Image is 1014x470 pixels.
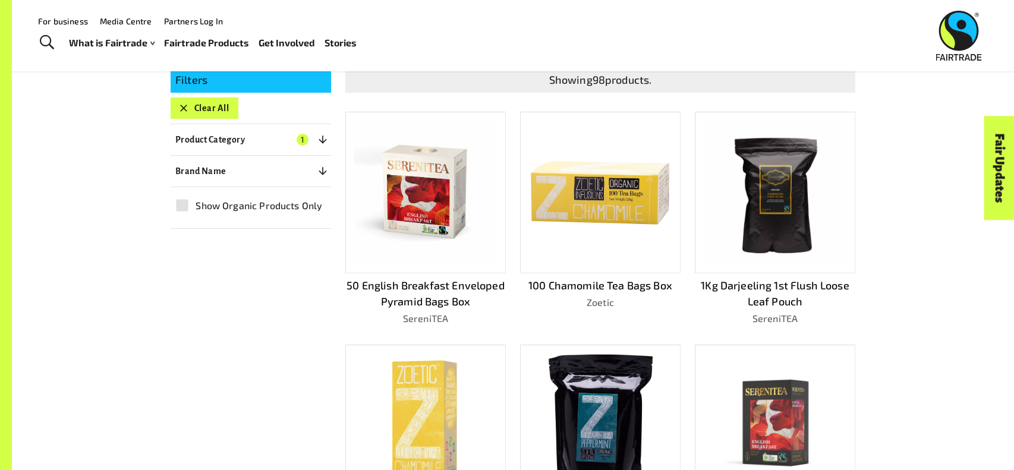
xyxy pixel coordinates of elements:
a: Toggle Search [32,28,61,58]
button: Brand Name [171,160,331,182]
p: 1Kg Darjeeling 1st Flush Loose Leaf Pouch [695,277,855,310]
a: 100 Chamomile Tea Bags BoxZoetic [520,112,681,326]
a: Fairtrade Products [164,34,249,52]
a: Stories [325,34,357,52]
img: Fairtrade Australia New Zealand logo [936,11,982,61]
button: Product Category [171,129,331,150]
p: Showing 98 products. [350,72,851,88]
p: SereniTEA [695,311,855,326]
a: 1Kg Darjeeling 1st Flush Loose Leaf PouchSereniTEA [695,112,855,326]
span: 1 [297,134,308,146]
a: Partners Log In [164,16,223,26]
p: SereniTEA [345,311,506,326]
a: Media Centre [100,16,152,26]
a: For business [38,16,88,26]
a: What is Fairtrade [69,34,155,52]
p: Zoetic [520,295,681,310]
span: Show Organic Products Only [196,198,322,213]
a: Get Involved [259,34,315,52]
p: 100 Chamomile Tea Bags Box [520,277,681,294]
p: 50 English Breakfast Enveloped Pyramid Bags Box [345,277,506,310]
p: Product Category [175,133,245,147]
p: Brand Name [175,164,226,178]
button: Clear All [171,97,238,119]
p: Filters [175,72,326,88]
a: 50 English Breakfast Enveloped Pyramid Bags BoxSereniTEA [345,112,506,326]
